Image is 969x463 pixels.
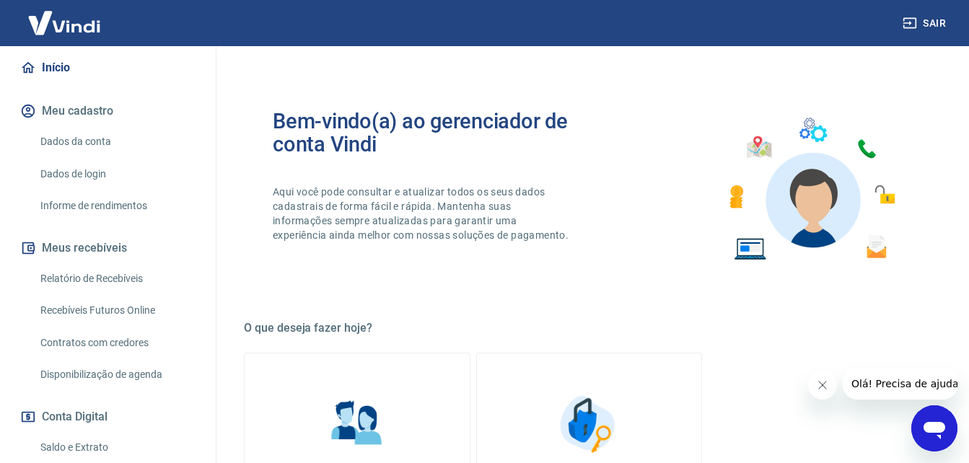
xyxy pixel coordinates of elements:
iframe: Fechar mensagem [808,371,837,400]
img: Informações pessoais [321,388,393,460]
h2: Bem-vindo(a) ao gerenciador de conta Vindi [273,110,589,156]
a: Informe de rendimentos [35,191,198,221]
a: Recebíveis Futuros Online [35,296,198,325]
img: Imagem de um avatar masculino com diversos icones exemplificando as funcionalidades do gerenciado... [716,110,906,269]
p: Aqui você pode consultar e atualizar todos os seus dados cadastrais de forma fácil e rápida. Mant... [273,185,571,242]
a: Saldo e Extrato [35,433,198,462]
a: Dados de login [35,159,198,189]
button: Meus recebíveis [17,232,198,264]
a: Início [17,52,198,84]
button: Sair [900,10,952,37]
a: Relatório de Recebíveis [35,264,198,294]
iframe: Botão para abrir a janela de mensagens [911,405,957,451]
span: Olá! Precisa de ajuda? [9,10,121,22]
button: Meu cadastro [17,95,198,127]
button: Conta Digital [17,401,198,433]
h5: O que deseja fazer hoje? [244,321,934,335]
a: Contratos com credores [35,328,198,358]
a: Disponibilização de agenda [35,360,198,389]
a: Dados da conta [35,127,198,156]
img: Vindi [17,1,111,45]
iframe: Mensagem da empresa [843,368,957,400]
img: Segurança [553,388,625,460]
